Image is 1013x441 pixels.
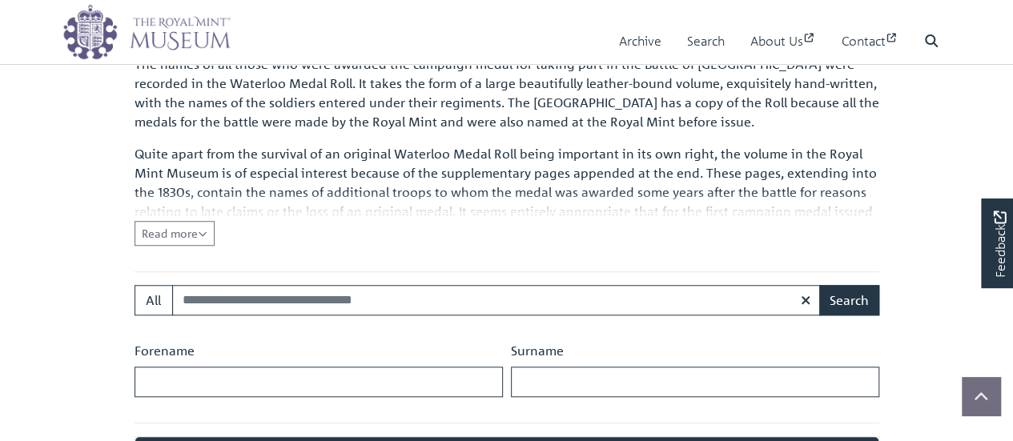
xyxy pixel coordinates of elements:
button: Search [819,285,879,315]
a: Would you like to provide feedback? [981,198,1013,288]
input: Search for medal roll recipients... [172,285,821,315]
button: Scroll to top [962,377,1000,415]
a: About Us [750,18,816,64]
span: Read more [142,226,207,240]
label: Forename [135,341,195,360]
a: Search [687,18,725,64]
span: Feedback [990,210,1009,277]
span: Quite apart from the survival of an original Waterloo Medal Roll being important in its own right... [135,146,877,258]
label: Surname [511,341,564,360]
img: logo_wide.png [62,4,231,60]
button: All [135,285,173,315]
a: Contact [842,18,898,64]
span: The names of all those who were awarded the campaign medal for taking part in the Battle of [GEOG... [135,56,879,130]
button: Read all of the content [135,221,215,246]
a: Archive [619,18,661,64]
